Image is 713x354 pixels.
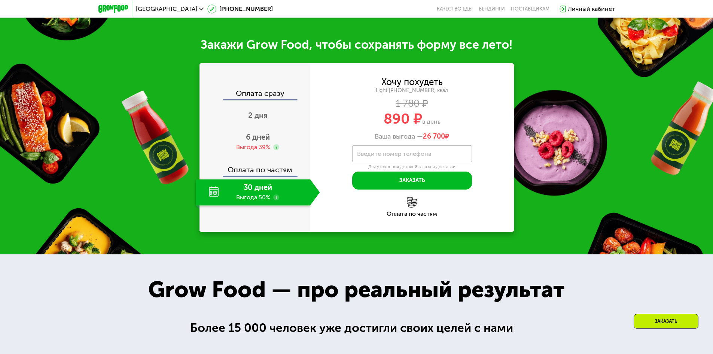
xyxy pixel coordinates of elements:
div: Выгода 39% [236,143,270,151]
div: Grow Food — про реальный результат [132,273,581,306]
a: Вендинги [479,6,505,12]
div: Для уточнения деталей заказа и доставки [352,164,472,170]
div: 1 780 ₽ [310,100,514,108]
div: Ваша выгода — [310,133,514,141]
span: 890 ₽ [384,110,422,127]
span: в день [422,118,441,125]
span: 6 дней [246,133,270,142]
div: Личный кабинет [568,4,615,13]
span: 26 700 [423,132,445,140]
span: 2 дня [248,111,268,120]
button: Заказать [352,172,472,190]
span: [GEOGRAPHIC_DATA] [136,6,197,12]
a: Качество еды [437,6,473,12]
a: [PHONE_NUMBER] [207,4,273,13]
div: Заказать [634,314,698,329]
label: Введите номер телефона [357,152,431,156]
span: ₽ [423,133,449,141]
div: Оплата сразу [200,90,310,99]
img: l6xcnZfty9opOoJh.png [407,197,417,208]
div: Оплата по частям [200,158,310,176]
div: поставщикам [511,6,549,12]
div: Хочу похудеть [381,78,443,86]
div: Более 15 000 человек уже достигли своих целей с нами [190,319,523,337]
div: Оплата по частям [310,211,514,217]
div: Light [PHONE_NUMBER] ккал [310,87,514,94]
